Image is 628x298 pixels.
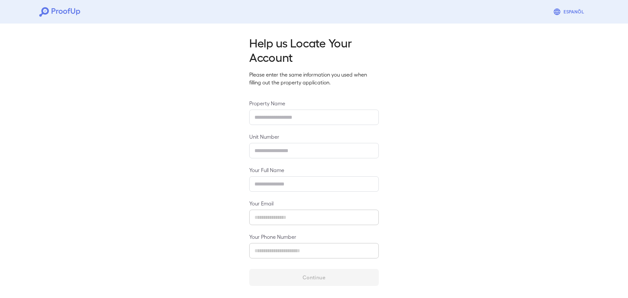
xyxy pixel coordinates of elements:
[249,71,379,86] p: Please enter the same information you used when filling out the property application.
[249,35,379,64] h2: Help us Locate Your Account
[249,133,379,140] label: Unit Number
[249,200,379,207] label: Your Email
[249,166,379,174] label: Your Full Name
[249,233,379,240] label: Your Phone Number
[249,99,379,107] label: Property Name
[550,5,589,18] button: Espanõl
